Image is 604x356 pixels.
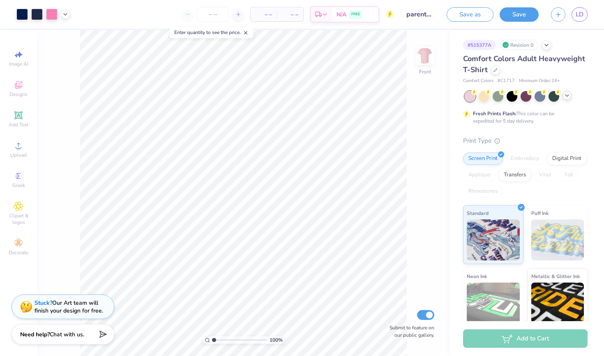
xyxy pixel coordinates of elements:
[473,110,574,125] div: This color can be expedited for 5 day delivery.
[547,153,587,165] div: Digital Print
[447,7,493,22] button: Save as
[463,54,585,75] span: Comfort Colors Adult Heavyweight T-Shirt
[498,78,515,84] span: # C1717
[531,219,584,260] img: Puff Ink
[498,169,531,181] div: Transfers
[9,249,28,256] span: Decorate
[531,272,580,281] span: Metallic & Glitter Ink
[463,136,588,146] div: Print Type
[531,209,549,217] span: Puff Ink
[467,272,487,281] span: Neon Ink
[576,10,583,19] span: LD
[10,152,27,158] span: Upload
[282,10,298,19] span: – –
[12,182,25,189] span: Greek
[473,110,516,117] strong: Fresh Prints Flash:
[9,121,28,128] span: Add Text
[400,6,440,23] input: Untitled Design
[9,91,28,98] span: Designs
[534,169,557,181] div: Vinyl
[20,331,50,338] strong: Need help?
[463,78,493,84] span: Comfort Colors
[256,10,272,19] span: – –
[463,153,503,165] div: Screen Print
[500,40,538,50] div: Revision 0
[467,219,520,260] img: Standard
[463,169,496,181] div: Applique
[463,185,503,198] div: Rhinestones
[505,153,544,165] div: Embroidery
[463,40,496,50] div: # 515377A
[572,7,588,22] a: LD
[50,331,84,338] span: Chat with us.
[467,283,520,324] img: Neon Ink
[351,11,360,17] span: FREE
[4,212,33,226] span: Clipart & logos
[337,10,346,19] span: N/A
[35,299,103,315] div: Our Art team will finish your design for free.
[170,27,253,38] div: Enter quantity to see the price.
[519,78,560,84] span: Minimum Order: 24 +
[559,169,579,181] div: Foil
[419,68,431,75] div: Front
[500,7,539,22] button: Save
[197,7,229,22] input: – –
[467,209,489,217] span: Standard
[270,336,283,344] span: 100 %
[385,324,434,339] label: Submit to feature on our public gallery.
[35,299,52,307] strong: Stuck?
[9,61,28,67] span: Image AI
[531,283,584,324] img: Metallic & Glitter Ink
[417,48,433,64] img: Front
